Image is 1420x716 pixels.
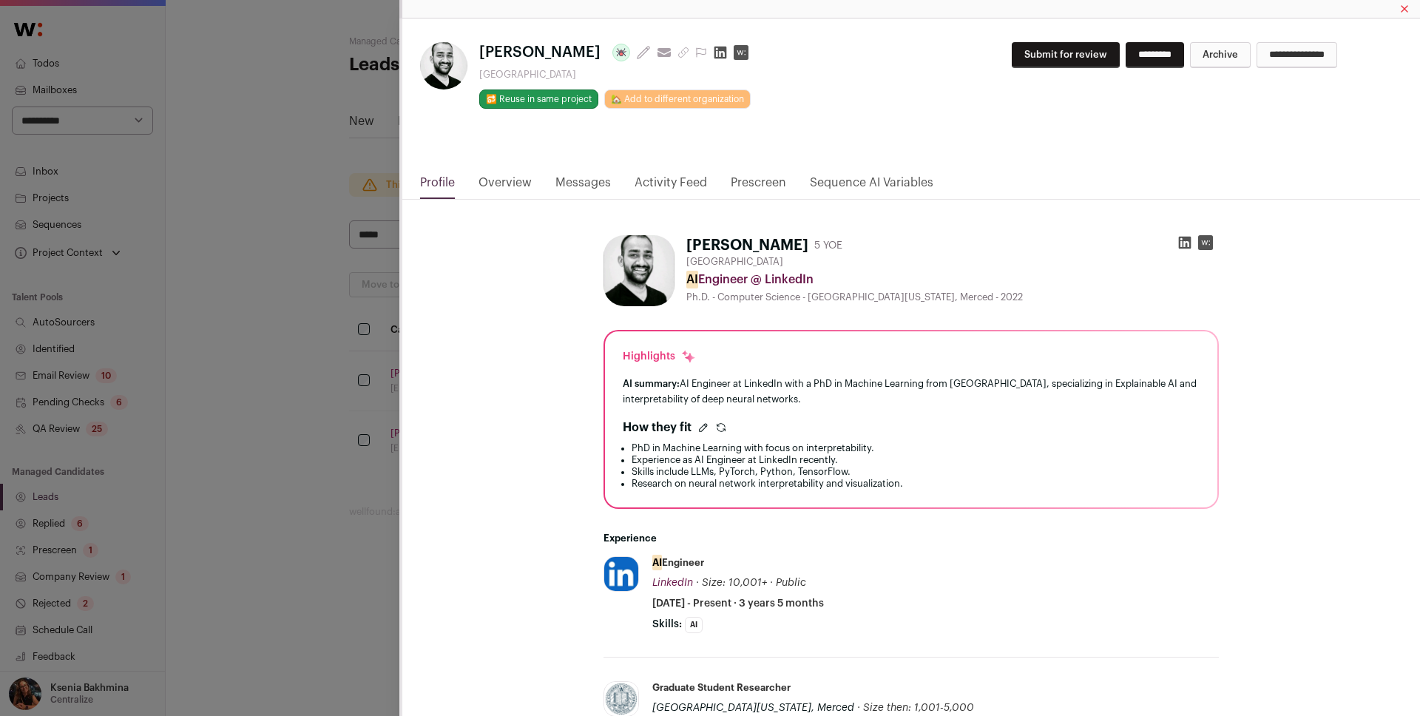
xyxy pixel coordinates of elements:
li: Experience as AI Engineer at LinkedIn recently. [632,454,1200,466]
span: Skills: [652,617,682,632]
img: 9c9530b75cdf23fec5efdb737b8fd913a2566d587ad2e333496a4e5de0254b2b.jpg [603,235,674,306]
button: Submit for review [1012,42,1120,68]
li: Research on neural network interpretability and visualization. [632,478,1200,490]
h2: Experience [603,533,1219,544]
mark: AI [652,555,662,570]
a: Sequence AI Variables [810,174,933,199]
span: · Size: 10,001+ [696,578,767,588]
span: AI summary: [623,379,680,388]
span: Public [776,578,806,588]
a: 🏡 Add to different organization [604,89,751,109]
span: [DATE] - Present · 3 years 5 months [652,596,824,611]
img: e23be04427e9fc54bf8b6f4ecff8b046137624144e00097804b976b9db2c38c9.jpg [604,557,638,591]
img: 9c9530b75cdf23fec5efdb737b8fd913a2566d587ad2e333496a4e5de0254b2b.jpg [420,42,467,89]
h2: How they fit [623,419,692,436]
div: Engineer @ LinkedIn [686,271,1219,288]
div: AI Engineer at LinkedIn with a PhD in Machine Learning from [GEOGRAPHIC_DATA], specializing in Ex... [623,376,1200,407]
div: Highlights [623,349,696,364]
div: [GEOGRAPHIC_DATA] [479,69,754,81]
span: LinkedIn [652,578,693,588]
button: Archive [1190,42,1251,68]
li: AI [685,617,703,633]
div: Engineer [652,556,704,570]
div: Graduate Student Researcher [652,681,791,695]
li: PhD in Machine Learning with focus on interpretability. [632,442,1200,454]
a: Prescreen [731,174,786,199]
img: 4b2c62420b0a4075565e7bb9de5f47f558b0297d52a07b896839505c9fafb131.jpg [604,682,638,716]
a: Messages [555,174,611,199]
span: [GEOGRAPHIC_DATA][US_STATE], Merced [652,703,854,713]
span: · [770,575,773,590]
mark: AI [686,271,698,288]
span: [PERSON_NAME] [479,42,601,63]
div: Ph.D. - Computer Science - [GEOGRAPHIC_DATA][US_STATE], Merced - 2022 [686,291,1219,303]
a: Overview [479,174,532,199]
h1: [PERSON_NAME] [686,235,808,256]
div: 5 YOE [814,238,842,253]
a: Profile [420,174,455,199]
button: 🔂 Reuse in same project [479,89,598,109]
li: Skills include LLMs, PyTorch, Python, TensorFlow. [632,466,1200,478]
span: · Size then: 1,001-5,000 [857,703,974,713]
a: Activity Feed [635,174,707,199]
span: [GEOGRAPHIC_DATA] [686,256,783,268]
